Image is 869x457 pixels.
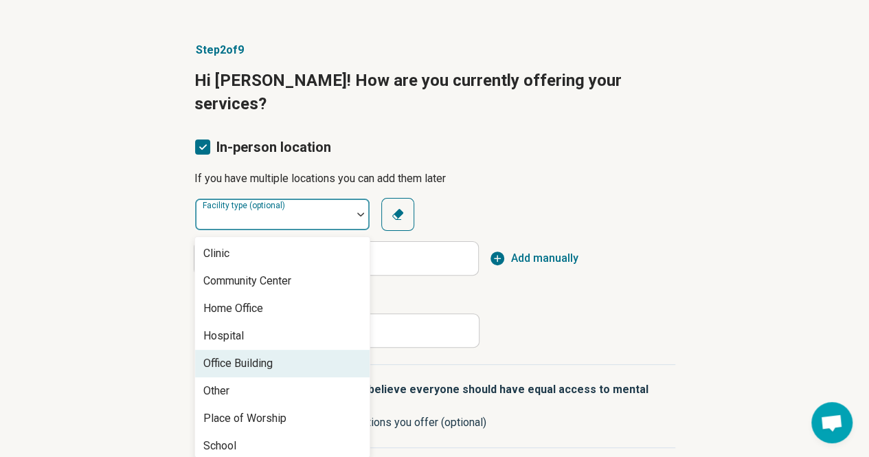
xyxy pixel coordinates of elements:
p: If you have multiple locations you can add them later [194,170,675,187]
div: School [203,438,236,454]
div: Office Building [203,355,273,372]
span: In-person location [216,139,331,155]
span: Add manually [511,250,578,267]
div: Home Office [203,300,263,317]
label: Facility type (optional) [203,201,288,210]
p: Hi [PERSON_NAME]! How are you currently offering your services? [194,69,675,115]
div: Clinic [203,245,229,262]
div: Hospital [203,328,244,344]
button: Add manually [489,250,578,267]
p: Please check any accommodations you offer (optional) [222,414,664,431]
div: Open chat [811,402,853,443]
div: Community Center [203,273,291,289]
summary: At [GEOGRAPHIC_DATA] we believe everyone should have equal access to mental health carePlease che... [194,365,675,447]
p: At [GEOGRAPHIC_DATA] we believe everyone should have equal access to mental health care [222,381,664,414]
div: Other [203,383,229,399]
p: Step 2 of 9 [194,42,675,58]
div: Place of Worship [203,410,286,427]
